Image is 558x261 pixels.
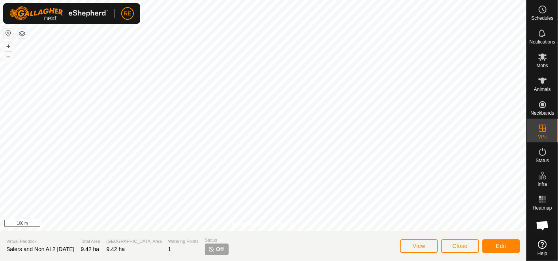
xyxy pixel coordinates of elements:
a: Help [527,237,558,259]
img: turn-off [208,246,214,252]
span: Mobs [537,63,548,68]
span: 1 [168,246,171,252]
span: RE [124,9,131,18]
span: Watering Points [168,238,199,245]
button: Map Layers [17,29,27,38]
span: Virtual Paddock [6,238,75,245]
span: Edit [496,243,506,249]
span: Neckbands [530,111,554,115]
button: + [4,42,13,51]
span: Total Area [81,238,100,245]
div: Open chat [531,214,554,237]
span: Close [453,243,468,249]
button: Edit [482,239,520,253]
span: Notifications [530,40,555,44]
button: Reset Map [4,28,13,38]
span: Animals [534,87,551,92]
span: Heatmap [533,206,552,210]
span: Salers and Non AI 2 [DATE] [6,246,75,252]
a: Contact Us [271,221,294,228]
img: Gallagher Logo [9,6,108,21]
button: View [400,239,438,253]
span: VPs [538,134,547,139]
span: [GEOGRAPHIC_DATA] Area [106,238,162,245]
button: Close [441,239,479,253]
a: Privacy Policy [232,221,261,228]
span: Infra [537,182,547,187]
span: Status [535,158,549,163]
span: Schedules [531,16,553,21]
button: – [4,52,13,61]
span: 9.42 ha [106,246,125,252]
span: Off [216,245,224,253]
span: View [413,243,425,249]
span: Help [537,251,547,256]
span: Status [205,237,229,244]
span: 9.42 ha [81,246,100,252]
